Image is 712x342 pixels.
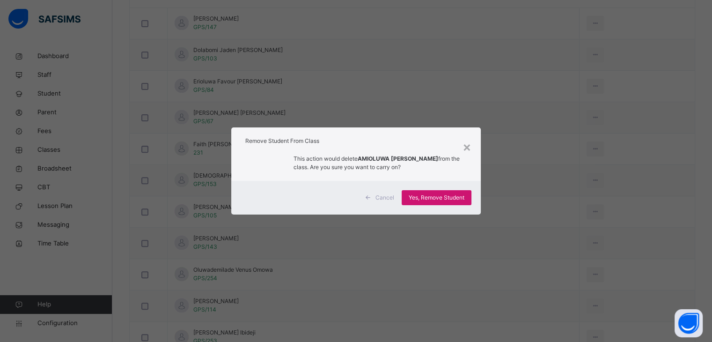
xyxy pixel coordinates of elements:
[462,137,471,156] div: ×
[294,155,467,171] p: This action would delete from the class. Are you sure you want to carry on?
[245,137,466,145] h1: Remove Student From Class
[675,309,703,337] button: Open asap
[358,155,438,162] strong: AMIOLUWA [PERSON_NAME]
[375,193,394,202] span: Cancel
[409,193,464,202] span: Yes, Remove Student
